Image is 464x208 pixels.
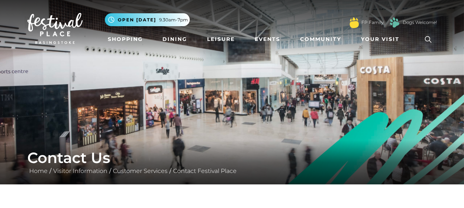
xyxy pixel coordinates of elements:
a: FP Family [361,19,384,26]
span: 9.30am-7pm [159,17,188,23]
a: Dining [159,32,190,46]
a: Visitor Information [51,167,109,174]
h1: Contact Us [27,149,437,167]
span: Open [DATE] [118,17,156,23]
a: Contact Festival Place [171,167,238,174]
a: Customer Services [111,167,169,174]
button: Open [DATE] 9.30am-7pm [105,13,190,26]
a: Shopping [105,32,146,46]
div: / / / [22,149,443,176]
a: Dogs Welcome! [403,19,437,26]
span: Your Visit [361,35,399,43]
a: Home [27,167,49,174]
a: Community [297,32,344,46]
a: Events [252,32,283,46]
img: Festival Place Logo [27,13,83,44]
a: Leisure [204,32,238,46]
a: Your Visit [358,32,406,46]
